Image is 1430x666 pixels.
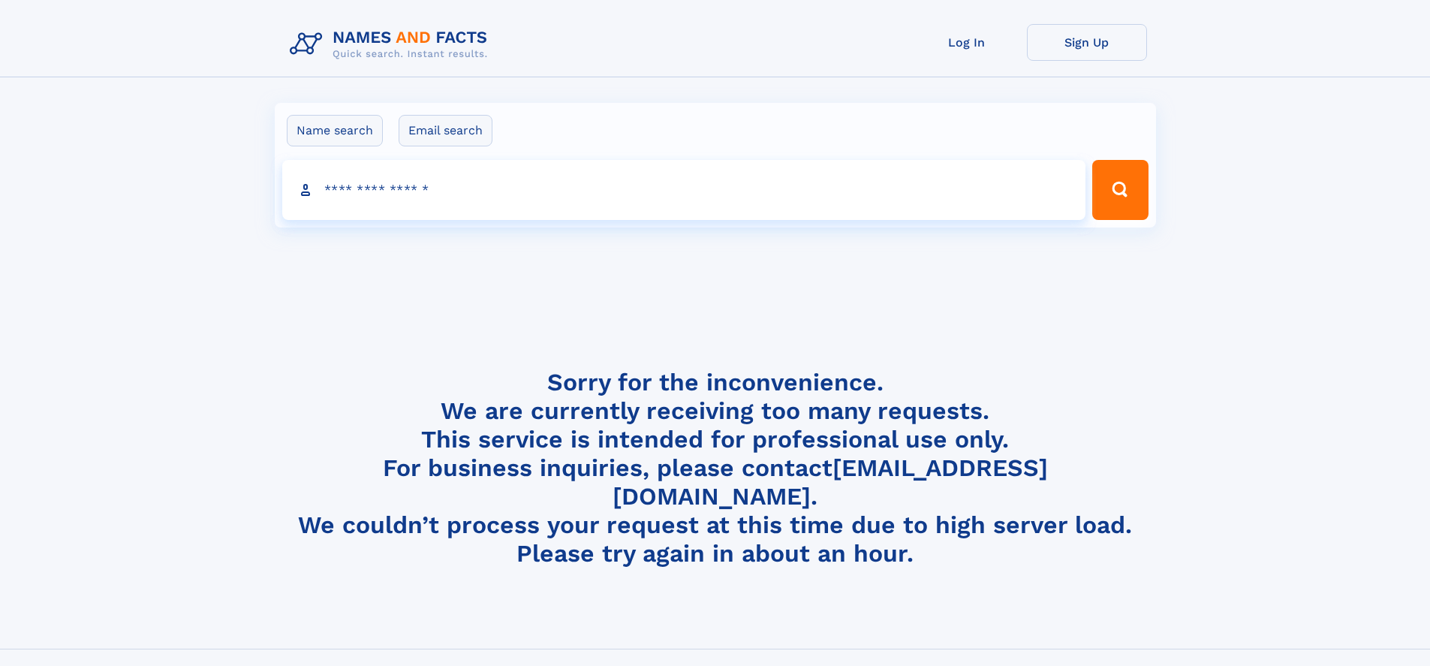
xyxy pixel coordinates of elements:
[1092,160,1148,220] button: Search Button
[287,115,383,146] label: Name search
[1027,24,1147,61] a: Sign Up
[284,24,500,65] img: Logo Names and Facts
[284,368,1147,568] h4: Sorry for the inconvenience. We are currently receiving too many requests. This service is intend...
[282,160,1086,220] input: search input
[399,115,492,146] label: Email search
[613,454,1048,511] a: [EMAIL_ADDRESS][DOMAIN_NAME]
[907,24,1027,61] a: Log In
